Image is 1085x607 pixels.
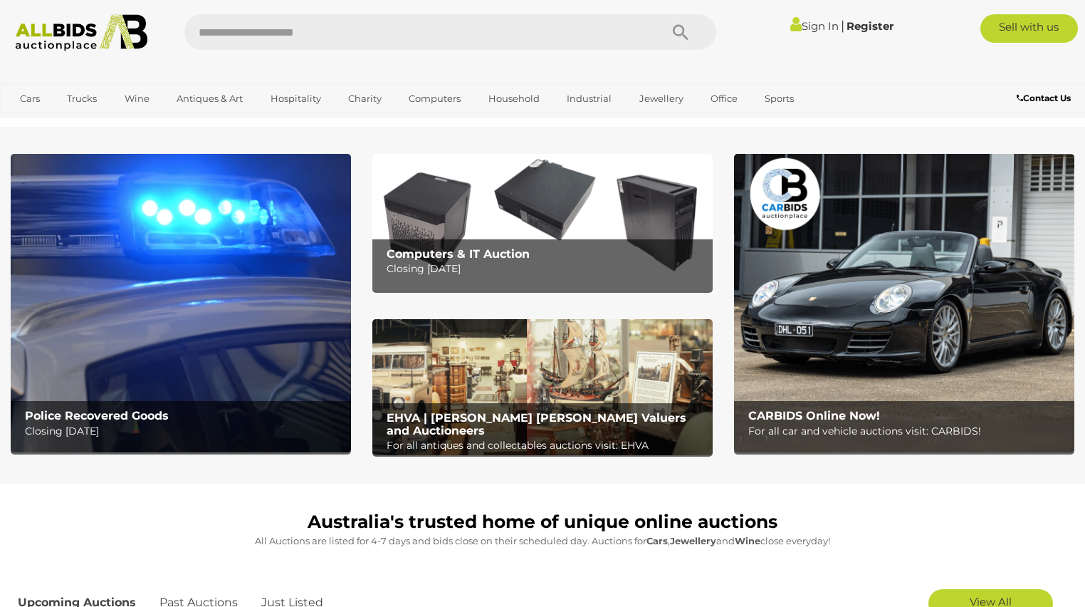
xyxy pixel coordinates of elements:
[479,87,549,110] a: Household
[18,533,1067,549] p: All Auctions are listed for 4-7 days and bids close on their scheduled day. Auctions for , and cl...
[670,535,716,546] strong: Jewellery
[11,154,351,452] a: Police Recovered Goods Police Recovered Goods Closing [DATE]
[734,154,1074,452] a: CARBIDS Online Now! CARBIDS Online Now! For all car and vehicle auctions visit: CARBIDS!
[748,422,1067,440] p: For all car and vehicle auctions visit: CARBIDS!
[372,154,713,290] img: Computers & IT Auction
[18,512,1067,532] h1: Australia's trusted home of unique online auctions
[115,87,159,110] a: Wine
[387,247,530,261] b: Computers & IT Auction
[735,535,760,546] strong: Wine
[11,110,130,134] a: [GEOGRAPHIC_DATA]
[557,87,621,110] a: Industrial
[58,87,106,110] a: Trucks
[372,319,713,455] a: EHVA | Evans Hastings Valuers and Auctioneers EHVA | [PERSON_NAME] [PERSON_NAME] Valuers and Auct...
[646,535,668,546] strong: Cars
[1017,90,1074,106] a: Contact Us
[387,411,686,437] b: EHVA | [PERSON_NAME] [PERSON_NAME] Valuers and Auctioneers
[748,409,880,422] b: CARBIDS Online Now!
[645,14,716,50] button: Search
[25,409,169,422] b: Police Recovered Goods
[387,260,706,278] p: Closing [DATE]
[167,87,252,110] a: Antiques & Art
[846,19,893,33] a: Register
[261,87,330,110] a: Hospitality
[339,87,391,110] a: Charity
[25,422,344,440] p: Closing [DATE]
[8,14,154,51] img: Allbids.com.au
[734,154,1074,452] img: CARBIDS Online Now!
[980,14,1078,43] a: Sell with us
[755,87,803,110] a: Sports
[11,154,351,452] img: Police Recovered Goods
[399,87,470,110] a: Computers
[372,154,713,290] a: Computers & IT Auction Computers & IT Auction Closing [DATE]
[11,87,49,110] a: Cars
[701,87,747,110] a: Office
[841,18,844,33] span: |
[387,437,706,455] p: For all antiques and collectables auctions visit: EHVA
[1017,93,1071,103] b: Contact Us
[790,19,839,33] a: Sign In
[372,319,713,455] img: EHVA | Evans Hastings Valuers and Auctioneers
[630,87,693,110] a: Jewellery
